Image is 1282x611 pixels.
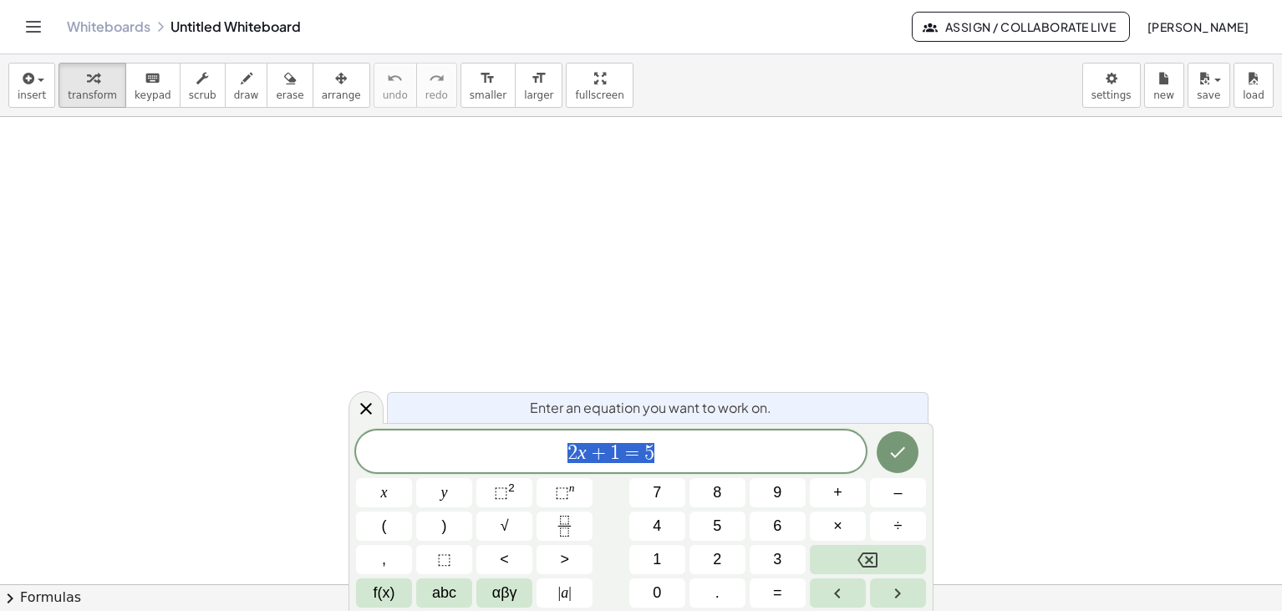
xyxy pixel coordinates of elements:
[567,443,577,463] span: 2
[810,478,866,507] button: Plus
[476,578,532,608] button: Greek alphabet
[773,548,781,571] span: 3
[773,481,781,504] span: 9
[773,582,782,604] span: =
[374,63,417,108] button: undoundo
[870,512,926,541] button: Divide
[1243,89,1264,101] span: load
[20,13,47,40] button: Toggle navigation
[501,515,509,537] span: √
[382,548,386,571] span: ,
[713,548,721,571] span: 2
[387,69,403,89] i: undo
[476,478,532,507] button: Squared
[587,443,611,463] span: +
[629,512,685,541] button: 4
[833,481,842,504] span: +
[1147,19,1249,34] span: [PERSON_NAME]
[577,441,587,463] var: x
[356,578,412,608] button: Functions
[416,545,472,574] button: Placeholder
[1188,63,1230,108] button: save
[870,578,926,608] button: Right arrow
[356,545,412,574] button: ,
[59,63,126,108] button: transform
[1133,12,1262,42] button: [PERSON_NAME]
[1234,63,1274,108] button: load
[1153,89,1174,101] span: new
[416,478,472,507] button: y
[713,481,721,504] span: 8
[437,548,451,571] span: ⬚
[568,584,572,601] span: |
[555,484,569,501] span: ⬚
[180,63,226,108] button: scrub
[68,89,117,101] span: transform
[135,89,171,101] span: keypad
[416,63,457,108] button: redoredo
[494,484,508,501] span: ⬚
[267,63,313,108] button: erase
[492,582,517,604] span: αβγ
[429,69,445,89] i: redo
[713,515,721,537] span: 5
[629,578,685,608] button: 0
[189,89,216,101] span: scrub
[653,481,661,504] span: 7
[558,582,572,604] span: a
[893,481,902,504] span: –
[382,515,387,537] span: (
[689,478,745,507] button: 8
[356,478,412,507] button: x
[810,545,926,574] button: Backspace
[689,578,745,608] button: .
[773,515,781,537] span: 6
[8,63,55,108] button: insert
[125,63,181,108] button: keyboardkeypad
[441,481,448,504] span: y
[442,515,447,537] span: )
[470,89,506,101] span: smaller
[653,582,661,604] span: 0
[877,431,918,473] button: Done
[508,481,515,494] sup: 2
[1091,89,1132,101] span: settings
[560,548,569,571] span: >
[750,478,806,507] button: 9
[810,578,866,608] button: Left arrow
[653,515,661,537] span: 4
[833,515,842,537] span: ×
[500,548,509,571] span: <
[383,89,408,101] span: undo
[894,515,903,537] span: ÷
[145,69,160,89] i: keyboard
[480,69,496,89] i: format_size
[530,398,771,418] span: Enter an equation you want to work on.
[912,12,1130,42] button: Assign / Collaborate Live
[18,89,46,101] span: insert
[531,69,547,89] i: format_size
[750,545,806,574] button: 3
[926,19,1116,34] span: Assign / Collaborate Live
[566,63,633,108] button: fullscreen
[322,89,361,101] span: arrange
[810,512,866,541] button: Times
[629,478,685,507] button: 7
[537,578,593,608] button: Absolute value
[460,63,516,108] button: format_sizesmaller
[750,578,806,608] button: Equals
[1197,89,1220,101] span: save
[313,63,370,108] button: arrange
[537,512,593,541] button: Fraction
[432,582,456,604] span: abc
[644,443,654,463] span: 5
[689,545,745,574] button: 2
[1082,63,1141,108] button: settings
[575,89,623,101] span: fullscreen
[374,582,395,604] span: f(x)
[610,443,620,463] span: 1
[689,512,745,541] button: 5
[653,548,661,571] span: 1
[416,578,472,608] button: Alphabet
[629,545,685,574] button: 1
